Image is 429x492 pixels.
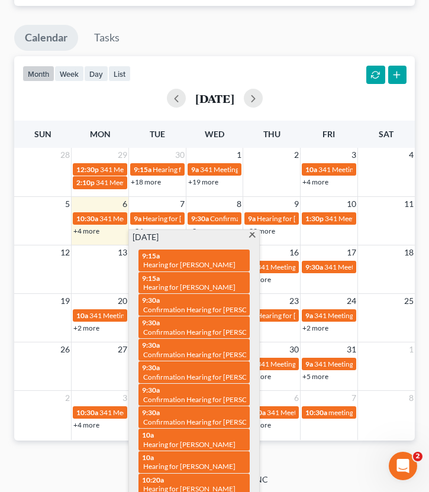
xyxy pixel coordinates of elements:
[150,129,165,139] span: Tue
[305,360,313,368] span: 9a
[267,408,373,417] span: 341 Meeting for [PERSON_NAME]
[143,395,279,404] span: Confirmation Hearing for [PERSON_NAME]
[142,296,160,305] span: 9:30a
[142,386,160,394] span: 9:30a
[403,294,415,308] span: 25
[143,373,279,381] span: Confirmation Hearing for [PERSON_NAME]
[403,245,415,260] span: 18
[143,417,279,426] span: Confirmation Hearing for [PERSON_NAME]
[350,148,357,162] span: 3
[142,341,160,349] span: 9:30a
[131,226,161,235] a: +34 more
[288,245,300,260] span: 16
[346,342,357,357] span: 31
[200,165,307,174] span: 341 Meeting for [PERSON_NAME]
[34,129,51,139] span: Sun
[133,231,159,243] span: [DATE]
[117,294,128,308] span: 20
[379,129,393,139] span: Sat
[305,311,313,320] span: 9a
[245,226,275,235] a: +23 more
[346,294,357,308] span: 24
[305,263,323,271] span: 9:30a
[288,294,300,308] span: 23
[408,342,415,357] span: 1
[403,197,415,211] span: 11
[142,251,160,260] span: 9:15a
[83,25,130,51] a: Tasks
[191,165,199,174] span: 9a
[121,391,128,405] span: 3
[293,148,300,162] span: 2
[236,148,243,162] span: 1
[288,342,300,357] span: 30
[73,323,99,332] a: +2 more
[143,260,236,269] span: Hearing for [PERSON_NAME]
[210,214,408,223] span: Confirmation Hearing for [PERSON_NAME] & [PERSON_NAME]
[318,165,425,174] span: 341 Meeting for [PERSON_NAME]
[389,452,417,480] iframe: Intercom live chat
[84,66,108,82] button: day
[121,197,128,211] span: 6
[293,391,300,405] span: 6
[195,92,234,105] h2: [DATE]
[143,305,279,314] span: Confirmation Hearing for [PERSON_NAME]
[76,408,98,417] span: 10:30a
[328,408,353,417] span: meeting
[346,245,357,260] span: 17
[142,430,154,439] span: 10a
[131,177,161,186] a: +18 more
[314,311,421,320] span: 341 Meeting for [PERSON_NAME]
[143,462,236,471] span: Hearing for [PERSON_NAME]
[142,363,160,372] span: 9:30a
[76,178,95,187] span: 2:10p
[64,197,71,211] span: 5
[142,453,154,462] span: 10a
[142,274,160,283] span: 9:15a
[134,165,151,174] span: 9:15a
[248,214,256,223] span: 9a
[143,350,279,359] span: Confirmation Hearing for [PERSON_NAME]
[142,475,164,484] span: 10:20a
[117,245,128,260] span: 13
[90,129,111,139] span: Mon
[59,294,71,308] span: 19
[302,372,328,381] a: +5 more
[188,226,214,235] a: +3 more
[134,214,141,223] span: 9a
[257,214,412,223] span: Hearing for [PERSON_NAME] & [PERSON_NAME]
[100,165,243,174] span: 341 Meeting for [PERSON_NAME][US_STATE]
[59,245,71,260] span: 12
[408,148,415,162] span: 4
[89,311,196,320] span: 341 Meeting for [PERSON_NAME]
[143,283,236,292] span: Hearing for [PERSON_NAME]
[143,440,236,449] span: Hearing for [PERSON_NAME]
[263,129,280,139] span: Thu
[59,148,71,162] span: 28
[108,66,131,82] button: list
[54,66,84,82] button: week
[413,452,422,461] span: 2
[73,226,99,235] a: +4 more
[346,197,357,211] span: 10
[76,311,88,320] span: 10a
[174,148,186,162] span: 30
[14,25,78,51] a: Calendar
[179,197,186,211] span: 7
[99,214,206,223] span: 341 Meeting for [PERSON_NAME]
[59,342,71,357] span: 26
[314,360,421,368] span: 341 Meeting for [PERSON_NAME]
[236,197,243,211] span: 8
[153,165,245,174] span: Hearing for [PERSON_NAME]
[117,342,128,357] span: 27
[350,391,357,405] span: 7
[99,408,269,417] span: 341 Meeting for [PERSON_NAME] & [PERSON_NAME]
[205,129,224,139] span: Wed
[305,214,324,223] span: 1:30p
[191,214,209,223] span: 9:30a
[188,177,218,186] a: +19 more
[143,214,235,223] span: Hearing for [PERSON_NAME]
[64,391,71,405] span: 2
[322,129,335,139] span: Fri
[117,148,128,162] span: 29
